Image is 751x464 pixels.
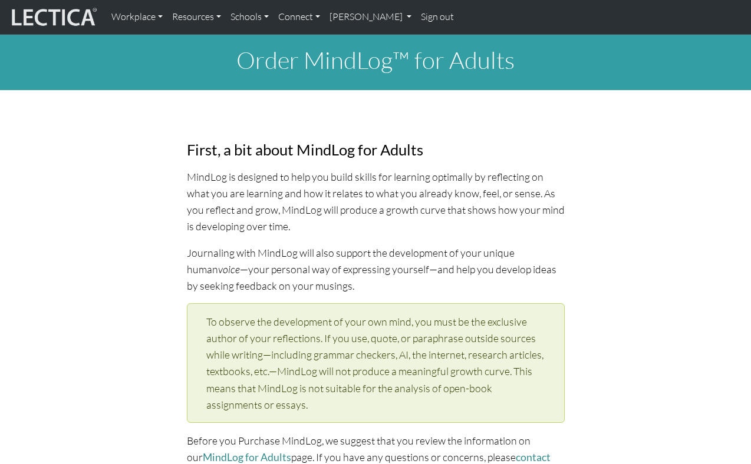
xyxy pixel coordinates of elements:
[416,5,459,29] a: Sign out
[274,5,325,29] a: Connect
[187,141,565,159] h3: First, a bit about MindLog for Adults
[203,451,291,463] a: MindLog for Adults
[9,6,97,28] img: lecticalive
[187,244,565,294] p: Journaling with MindLog will also support the development of your unique human —your personal way...
[107,5,167,29] a: Workplace
[218,263,240,276] em: voice
[167,5,226,29] a: Resources
[187,168,565,235] p: MindLog is designed to help you build skills for learning optimally by reflecting on what you are...
[187,303,565,423] div: To observe the development of your own mind, you must be the exclusive author of your reflections...
[325,5,416,29] a: [PERSON_NAME]
[226,5,274,29] a: Schools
